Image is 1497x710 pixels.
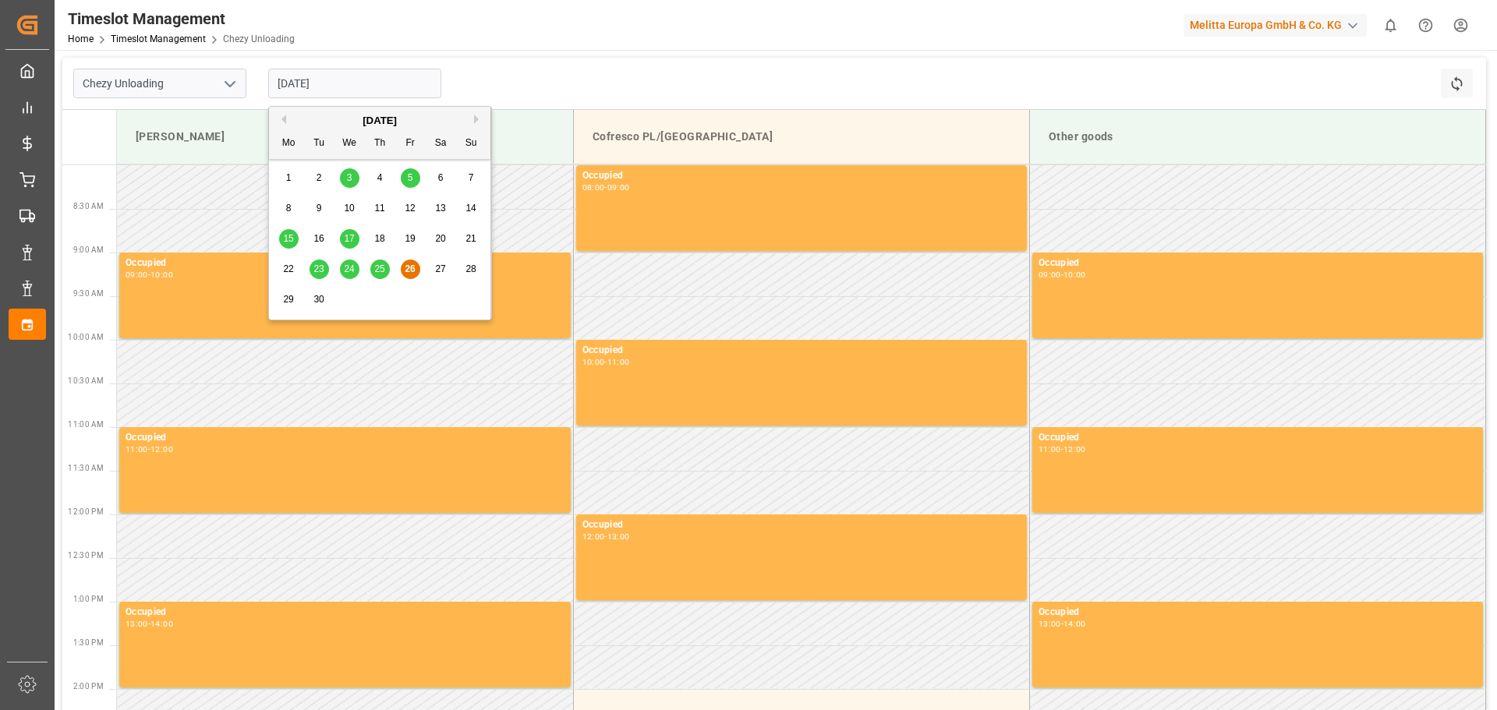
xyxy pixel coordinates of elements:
span: 1 [286,172,292,183]
div: Choose Monday, September 29th, 2025 [279,290,299,309]
span: 12 [405,203,415,214]
div: 13:00 [1039,620,1061,627]
span: 30 [313,294,324,305]
div: Choose Sunday, September 7th, 2025 [462,168,481,188]
span: 11 [374,203,384,214]
div: Choose Sunday, September 14th, 2025 [462,199,481,218]
div: Occupied [582,168,1021,184]
span: 15 [283,233,293,244]
span: 9:00 AM [73,245,104,254]
div: Choose Sunday, September 21st, 2025 [462,229,481,249]
span: 27 [435,263,445,274]
div: 09:00 [1039,271,1061,278]
div: Choose Wednesday, September 10th, 2025 [340,199,359,218]
span: 19 [405,233,415,244]
div: Choose Thursday, September 25th, 2025 [370,260,390,279]
div: Choose Wednesday, September 3rd, 2025 [340,168,359,188]
span: 24 [344,263,354,274]
span: 14 [465,203,476,214]
span: 11:00 AM [68,420,104,429]
div: 14:00 [1063,620,1086,627]
span: 2 [317,172,322,183]
div: Cofresco PL/[GEOGRAPHIC_DATA] [586,122,1017,151]
div: Choose Monday, September 15th, 2025 [279,229,299,249]
div: - [1061,620,1063,627]
div: Choose Tuesday, September 9th, 2025 [310,199,329,218]
div: 08:00 [582,184,605,191]
div: Choose Wednesday, September 24th, 2025 [340,260,359,279]
div: Choose Tuesday, September 2nd, 2025 [310,168,329,188]
span: 3 [347,172,352,183]
div: Choose Friday, September 19th, 2025 [401,229,420,249]
div: Occupied [1039,430,1477,446]
button: open menu [218,72,241,96]
div: - [604,184,607,191]
input: Type to search/select [73,69,246,98]
div: 10:00 [582,359,605,366]
div: [PERSON_NAME] [129,122,561,151]
div: Choose Saturday, September 20th, 2025 [431,229,451,249]
div: Tu [310,134,329,154]
span: 20 [435,233,445,244]
span: 9 [317,203,322,214]
span: 17 [344,233,354,244]
div: 09:00 [607,184,630,191]
div: Timeslot Management [68,7,295,30]
span: 1:30 PM [73,638,104,647]
div: Choose Thursday, September 18th, 2025 [370,229,390,249]
button: Previous Month [277,115,286,124]
button: show 0 new notifications [1373,8,1408,43]
div: 10:00 [150,271,173,278]
span: 7 [469,172,474,183]
span: 12:00 PM [68,507,104,516]
div: - [1061,271,1063,278]
div: - [148,620,150,627]
button: Next Month [474,115,483,124]
div: 11:00 [126,446,148,453]
div: 13:00 [607,533,630,540]
div: 14:00 [150,620,173,627]
div: Mo [279,134,299,154]
span: 2:00 PM [73,682,104,691]
span: 26 [405,263,415,274]
span: 10:30 AM [68,376,104,385]
span: 28 [465,263,476,274]
span: 5 [408,172,413,183]
div: Choose Tuesday, September 16th, 2025 [310,229,329,249]
div: 11:00 [1039,446,1061,453]
div: - [604,359,607,366]
div: Occupied [126,430,564,446]
span: 23 [313,263,324,274]
span: 4 [377,172,383,183]
div: 11:00 [607,359,630,366]
span: 10:00 AM [68,333,104,341]
div: Occupied [582,343,1021,359]
div: Fr [401,134,420,154]
div: Choose Sunday, September 28th, 2025 [462,260,481,279]
a: Timeslot Management [111,34,206,44]
span: 8:30 AM [73,202,104,210]
div: 09:00 [126,271,148,278]
div: Other goods [1042,122,1473,151]
span: 1:00 PM [73,595,104,603]
div: - [148,446,150,453]
div: We [340,134,359,154]
button: Help Center [1408,8,1443,43]
span: 18 [374,233,384,244]
div: 12:00 [582,533,605,540]
div: Choose Friday, September 5th, 2025 [401,168,420,188]
span: 11:30 AM [68,464,104,472]
div: Choose Saturday, September 27th, 2025 [431,260,451,279]
div: Sa [431,134,451,154]
div: Melitta Europa GmbH & Co. KG [1184,14,1367,37]
span: 29 [283,294,293,305]
span: 12:30 PM [68,551,104,560]
div: 10:00 [1063,271,1086,278]
div: Th [370,134,390,154]
div: Occupied [1039,605,1477,620]
div: Choose Tuesday, September 23rd, 2025 [310,260,329,279]
a: Home [68,34,94,44]
div: Choose Monday, September 22nd, 2025 [279,260,299,279]
div: 13:00 [126,620,148,627]
div: [DATE] [269,113,490,129]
